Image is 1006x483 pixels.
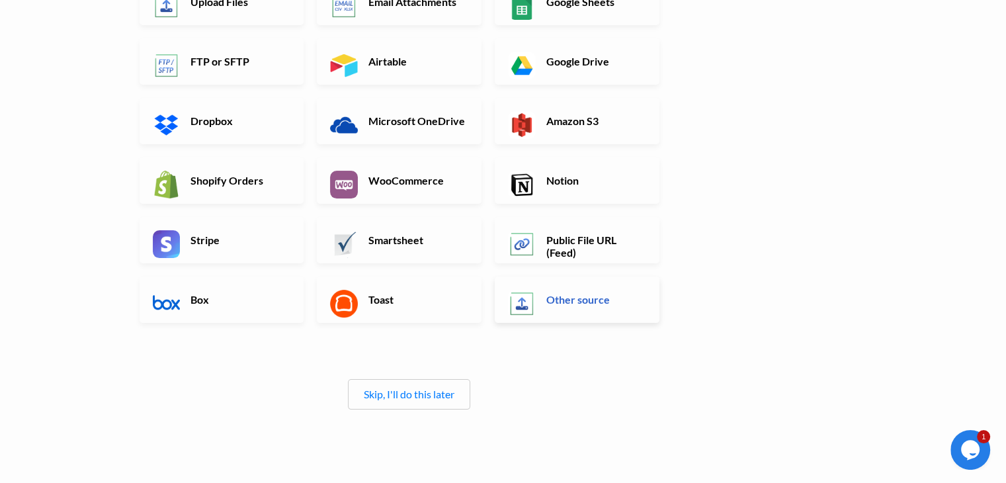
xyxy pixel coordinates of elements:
[508,111,536,139] img: Amazon S3 App & API
[317,157,482,204] a: WooCommerce
[543,293,647,306] h6: Other source
[187,55,291,67] h6: FTP or SFTP
[317,98,482,144] a: Microsoft OneDrive
[365,234,469,246] h6: Smartsheet
[317,277,482,323] a: Toast
[543,234,647,259] h6: Public File URL (Feed)
[153,52,181,79] img: FTP or SFTP App & API
[187,293,291,306] h6: Box
[140,157,304,204] a: Shopify Orders
[508,230,536,258] img: Public File URL App & API
[330,171,358,198] img: WooCommerce App & API
[365,293,469,306] h6: Toast
[495,277,659,323] a: Other source
[950,430,993,470] iframe: chat widget
[140,38,304,85] a: FTP or SFTP
[330,111,358,139] img: Microsoft OneDrive App & API
[365,55,469,67] h6: Airtable
[187,234,291,246] h6: Stripe
[364,388,454,400] a: Skip, I'll do this later
[543,114,647,127] h6: Amazon S3
[508,52,536,79] img: Google Drive App & API
[140,277,304,323] a: Box
[153,230,181,258] img: Stripe App & API
[365,174,469,187] h6: WooCommerce
[317,38,482,85] a: Airtable
[508,290,536,318] img: Other Source App & API
[495,157,659,204] a: Notion
[495,98,659,144] a: Amazon S3
[317,217,482,263] a: Smartsheet
[140,98,304,144] a: Dropbox
[330,230,358,258] img: Smartsheet App & API
[140,217,304,263] a: Stripe
[187,174,291,187] h6: Shopify Orders
[495,38,659,85] a: Google Drive
[330,52,358,79] img: Airtable App & API
[153,111,181,139] img: Dropbox App & API
[187,114,291,127] h6: Dropbox
[365,114,469,127] h6: Microsoft OneDrive
[153,171,181,198] img: Shopify App & API
[543,174,647,187] h6: Notion
[508,171,536,198] img: Notion App & API
[495,217,659,263] a: Public File URL (Feed)
[153,290,181,318] img: Box App & API
[543,55,647,67] h6: Google Drive
[330,290,358,318] img: Toast App & API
